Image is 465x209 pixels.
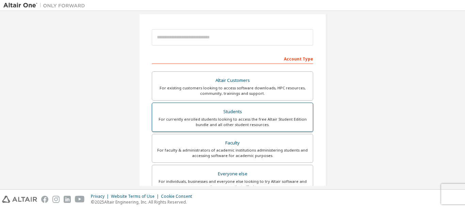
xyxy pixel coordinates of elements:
[111,194,161,199] div: Website Terms of Use
[156,138,309,148] div: Faculty
[156,147,309,158] div: For faculty & administrators of academic institutions administering students and accessing softwa...
[156,179,309,190] div: For individuals, businesses and everyone else looking to try Altair software and explore our prod...
[156,169,309,179] div: Everyone else
[75,196,85,203] img: youtube.svg
[91,199,196,205] p: © 2025 Altair Engineering, Inc. All Rights Reserved.
[152,53,313,64] div: Account Type
[156,107,309,117] div: Students
[2,196,37,203] img: altair_logo.svg
[52,196,60,203] img: instagram.svg
[64,196,71,203] img: linkedin.svg
[156,76,309,85] div: Altair Customers
[41,196,48,203] img: facebook.svg
[3,2,89,9] img: Altair One
[91,194,111,199] div: Privacy
[161,194,196,199] div: Cookie Consent
[156,117,309,127] div: For currently enrolled students looking to access the free Altair Student Edition bundle and all ...
[156,85,309,96] div: For existing customers looking to access software downloads, HPC resources, community, trainings ...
